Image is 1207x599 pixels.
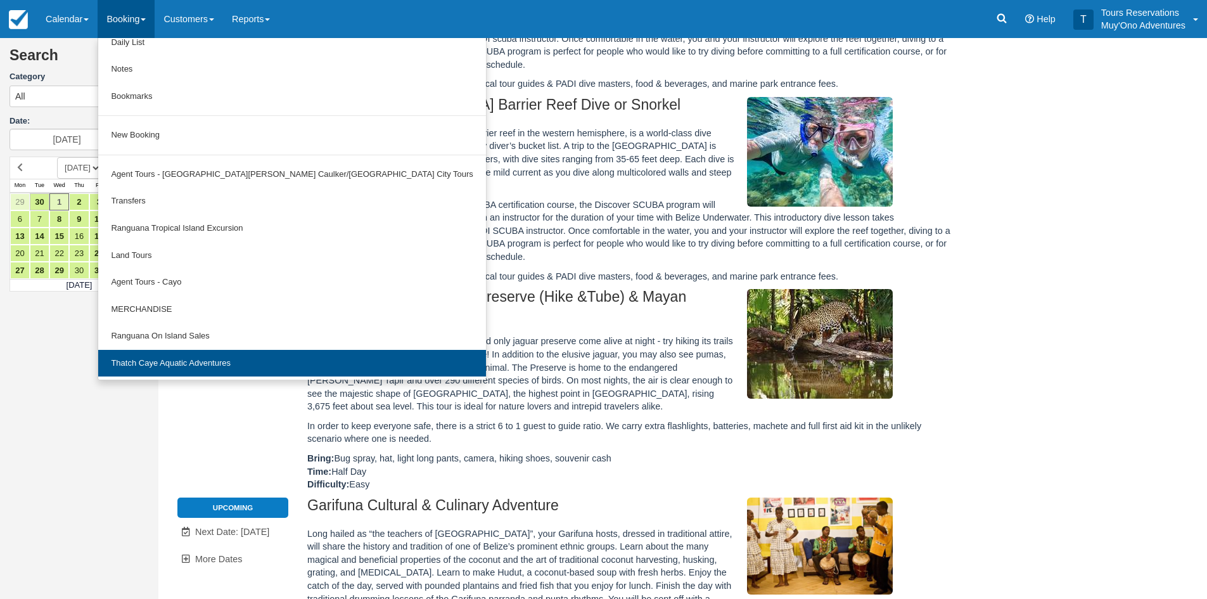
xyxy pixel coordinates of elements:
[89,262,109,279] a: 31
[307,452,953,491] p: Bug spray, hat, light long pants, camera, hiking shoes, souvenir cash Half Day Easy
[98,215,485,242] a: Ranguana Tropical Island Excursion
[1025,15,1034,23] i: Help
[49,210,69,228] a: 8
[30,228,49,245] a: 14
[98,29,485,56] a: Daily List
[10,228,30,245] a: 13
[747,97,893,207] img: M295-1
[307,198,953,264] p: Never been diving before? While not a SCUBA certification course, the Discover SCUBA program will...
[30,193,49,210] a: 30
[10,179,30,193] th: Mon
[10,115,149,127] label: Date:
[10,210,30,228] a: 6
[30,179,49,193] th: Tue
[307,453,334,463] strong: Bring:
[98,122,485,149] a: New Booking
[69,193,89,210] a: 2
[15,90,25,103] span: All
[10,71,149,83] label: Category
[98,188,485,215] a: Transfers
[10,279,149,292] td: [DATE]
[49,228,69,245] a: 15
[98,323,485,350] a: Ranguana On Island Sales
[307,77,953,91] p: This tour includes licensed & experienced local tour guides & PADI dive masters, food & beverages...
[10,262,30,279] a: 27
[307,6,953,72] p: Never been diving before? While not a SCUBA certification course, the Discover SCUBA program will...
[10,245,30,262] a: 20
[30,210,49,228] a: 7
[10,193,30,210] a: 29
[98,269,485,296] a: Agent Tours - Cayo
[89,179,109,193] th: Fri
[10,48,149,71] h2: Search
[307,127,953,192] p: The [GEOGRAPHIC_DATA], the largest barrier reef in the western hemisphere, is a world-class dive ...
[195,527,269,537] span: Next Date: [DATE]
[69,245,89,262] a: 23
[89,228,109,245] a: 17
[69,179,89,193] th: Thu
[98,83,485,110] a: Bookmarks
[307,467,331,477] strong: Time:
[98,56,485,83] a: Notes
[10,86,149,107] button: All
[49,179,69,193] th: Wed
[89,210,109,228] a: 10
[98,161,485,188] a: Agent Tours - [GEOGRAPHIC_DATA][PERSON_NAME] Caulker/[GEOGRAPHIC_DATA] City Tours
[307,498,953,521] h2: Garifuna Cultural & Culinary Adventure
[307,270,953,283] p: This tour includes licensed & experienced local tour guides & PADI dive masters, food & beverages...
[1101,19,1185,32] p: Muy'Ono Adventures
[1037,14,1056,24] span: Help
[30,245,49,262] a: 21
[69,228,89,245] a: 16
[49,193,69,210] a: 1
[177,498,288,518] li: Upcoming
[89,245,109,262] a: 24
[69,210,89,228] a: 9
[98,38,486,380] ul: Booking
[9,10,28,29] img: checkfront-main-nav-mini-logo.png
[89,193,109,210] a: 3
[30,262,49,279] a: 28
[307,289,953,328] h2: Cockscomb Basin Jaguar Preserve (Hike &Tube) & Mayan Chocol'ha (Chocolate) Tour
[49,262,69,279] a: 29
[177,519,288,545] a: Next Date: [DATE]
[307,97,953,120] h2: PM - [GEOGRAPHIC_DATA] Barrier Reef Dive or Snorkel
[307,420,953,446] p: In order to keep everyone safe, there is a strict 6 to 1 guest to guide ratio. We carry extra fla...
[747,498,893,595] img: M49-1
[747,289,893,399] img: M36-1
[98,242,485,269] a: Land Tours
[98,350,485,377] a: Thatch Caye Aquatic Adventures
[69,262,89,279] a: 30
[307,335,953,413] p: The pristine rainforests of the world’s first and only jaguar preserve come alive at night - try ...
[307,479,349,489] strong: Difficulty:
[1101,6,1185,19] p: Tours Reservations
[1073,10,1094,30] div: T
[98,296,485,323] a: MERCHANDISE
[195,554,242,564] span: More Dates
[49,245,69,262] a: 22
